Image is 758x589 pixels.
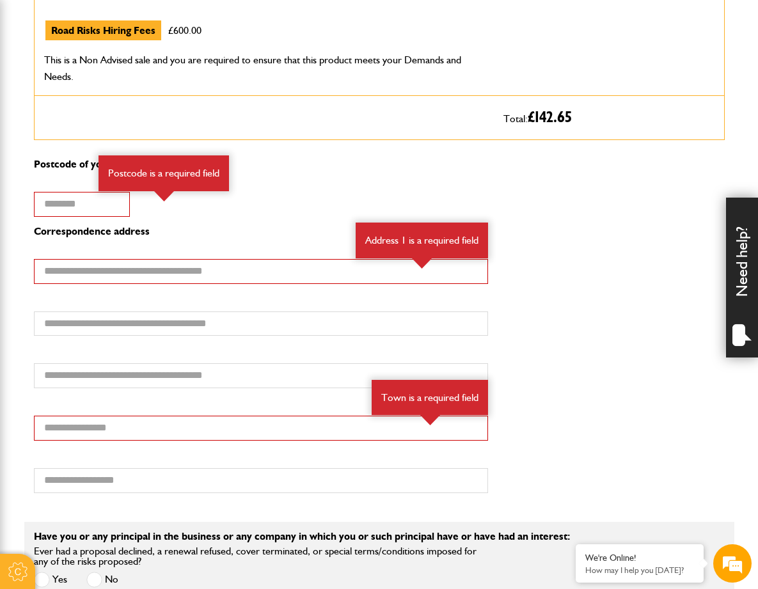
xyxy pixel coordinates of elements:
span: 142.65 [535,110,572,125]
p: Have you or any principal in the business or any company in which you or such principal have or h... [34,531,725,542]
td: £600.00 [162,20,208,42]
p: Total: [503,106,714,130]
p: This is a Non Advised sale and you are required to ensure that this product meets your Demands an... [44,52,485,84]
td: Road Risks Hiring Fees [45,20,162,42]
div: We're Online! [585,553,694,563]
div: Need help? [726,198,758,357]
p: How may I help you today? [585,565,694,575]
label: No [86,572,118,588]
p: Correspondence address [34,226,488,237]
img: error-box-arrow.svg [154,191,174,201]
p: Postcode of your correspondence address [34,159,488,169]
div: Town is a required field [372,380,488,416]
label: Ever had a proposal declined, a renewal refused, cover terminated, or special terms/conditions im... [34,546,488,567]
div: Postcode is a required field [99,155,229,191]
label: Yes [34,572,67,588]
span: £ [528,110,572,125]
div: Address 1 is a required field [356,223,488,258]
img: error-box-arrow.svg [420,415,440,425]
img: error-box-arrow.svg [412,258,432,269]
